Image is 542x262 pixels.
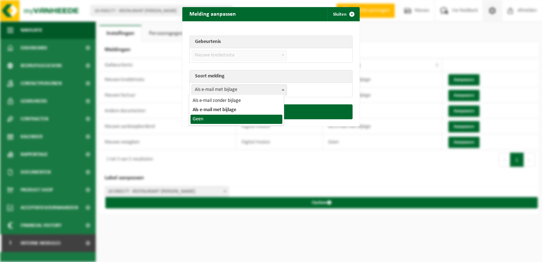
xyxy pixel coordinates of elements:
[192,50,287,61] span: Nieuwe kredietnota
[182,7,243,21] h2: Melding aanpassen
[192,85,287,95] span: Als e-mail met bijlage
[190,96,282,105] li: Als e-mail zonder bijlage
[192,50,287,60] span: Nieuwe kredietnota
[327,7,359,21] button: Sluiten
[192,84,287,95] span: Als e-mail met bijlage
[190,115,282,124] li: Geen
[190,70,352,83] th: Soort melding
[190,36,352,48] th: Gebeurtenis
[190,105,282,115] li: Als e-mail met bijlage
